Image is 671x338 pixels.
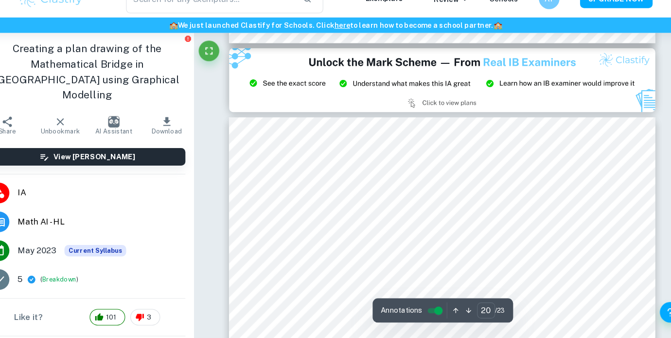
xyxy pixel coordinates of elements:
button: Help and Feedback [642,304,661,323]
h6: AY [532,12,543,23]
button: Fullscreen [206,57,226,76]
h6: We just launched Clastify for Schools. Click to learn how to become a school partner. [2,37,669,48]
button: UPGRADE NOW [566,9,635,26]
span: IA [35,195,194,207]
img: Clastify logo [36,8,98,27]
p: Review [428,13,461,23]
img: Ad [235,64,637,125]
button: Unbookmark [51,124,101,151]
p: Exemplars [364,12,409,22]
span: 101 [113,314,134,323]
span: 🏫 [485,38,493,46]
button: Report issue [192,52,199,59]
h6: View [PERSON_NAME] [69,162,146,172]
span: Unbookmark [57,140,94,147]
div: 3 [141,311,170,326]
span: Math AI - HL [35,223,194,234]
span: Share [17,140,34,147]
button: View [PERSON_NAME] [8,159,194,175]
span: Annotations [378,307,417,317]
span: / 23 [486,308,495,317]
a: Schools [481,14,508,21]
span: ( ) [56,279,92,288]
div: 101 [103,311,137,326]
span: May 2023 [35,250,71,262]
span: 🏫 [178,38,187,46]
div: This exemplar is based on the current syllabus. Feel free to refer to it for inspiration/ideas wh... [79,250,138,261]
span: AI Assistant [108,140,143,147]
button: AI Assistant [101,124,151,151]
h6: Like it? [32,313,59,324]
span: Download [162,140,191,147]
button: Breakdown [58,279,90,287]
span: 3 [152,314,167,323]
button: Download [151,124,202,151]
span: Current Syllabus [79,250,138,261]
input: Search for any exemplars... [138,4,297,31]
img: AI Assistant [121,129,131,139]
button: AY [528,8,547,27]
h1: Creating a plan drawing of the Mathematical Bridge in [GEOGRAPHIC_DATA] using Graphical Modelling [8,57,194,116]
a: here [335,38,350,46]
p: 5 [35,277,40,289]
